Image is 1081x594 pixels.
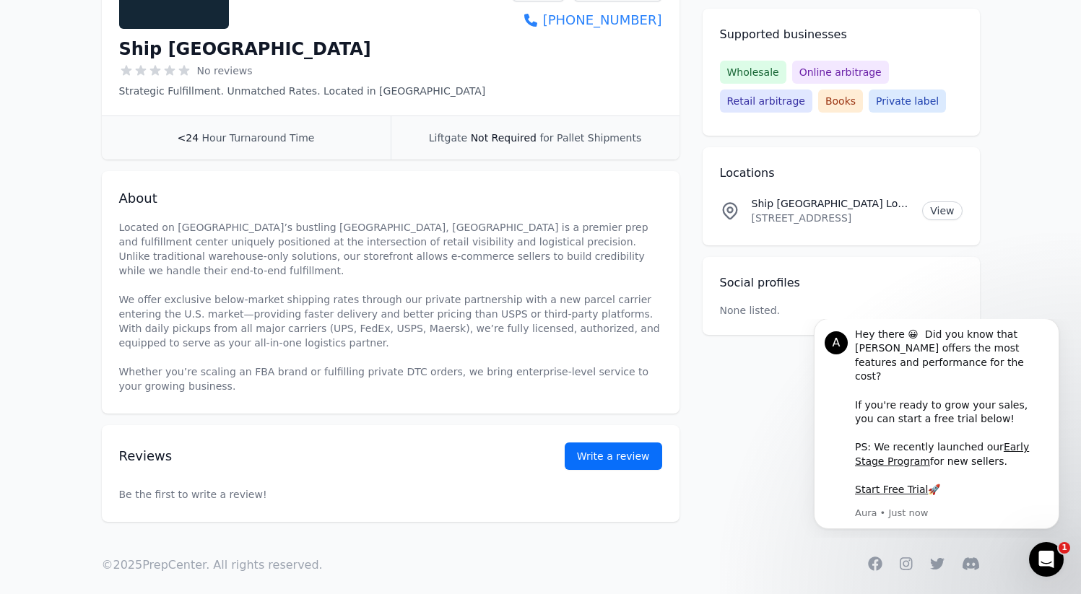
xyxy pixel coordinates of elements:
p: Message from Aura, sent Just now [63,188,256,201]
p: Be the first to write a review! [119,458,662,530]
h2: Supported businesses [720,26,963,43]
iframe: Intercom live chat [1029,542,1064,577]
p: Strategic Fulfillment. Unmatched Rates. Located in [GEOGRAPHIC_DATA] [119,84,486,98]
span: Retail arbitrage [720,89,812,113]
span: Hour Turnaround Time [202,132,315,144]
a: Write a review [565,442,662,470]
span: No reviews [197,64,253,78]
span: Online arbitrage [792,61,889,84]
div: Profile image for Aura [32,12,56,35]
h2: Locations [720,165,963,182]
iframe: Intercom notifications message [792,319,1081,538]
a: [PHONE_NUMBER] [512,10,661,30]
span: <24 [178,132,199,144]
h2: Reviews [119,446,518,466]
span: Wholesale [720,61,786,84]
div: Message content [63,9,256,185]
span: Private label [869,89,946,113]
span: Not Required [471,132,537,144]
span: for Pallet Shipments [539,132,641,144]
p: Ship [GEOGRAPHIC_DATA] Location [752,196,911,211]
p: [STREET_ADDRESS] [752,211,911,225]
span: Books [818,89,863,113]
h1: Ship [GEOGRAPHIC_DATA] [119,38,371,61]
h2: Social profiles [720,274,963,292]
b: 🚀 [136,165,148,176]
span: 1 [1059,542,1070,554]
a: Start Free Trial [63,165,136,176]
p: None listed. [720,303,781,318]
span: Liftgate [429,132,467,144]
a: View [922,201,962,220]
p: © 2025 PrepCenter. All rights reserved. [102,556,323,574]
h2: About [119,188,662,209]
p: Located on [GEOGRAPHIC_DATA]’s bustling [GEOGRAPHIC_DATA], [GEOGRAPHIC_DATA] is a premier prep an... [119,220,662,393]
div: Hey there 😀 Did you know that [PERSON_NAME] offers the most features and performance for the cost... [63,9,256,178]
